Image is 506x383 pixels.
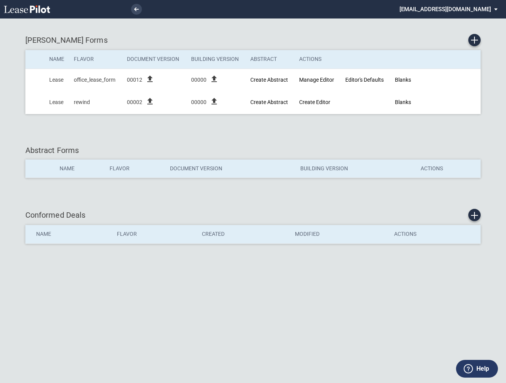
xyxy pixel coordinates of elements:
span: 00012 [127,76,142,84]
a: Blanks [395,99,411,105]
span: 00000 [191,76,206,84]
th: Actions [389,225,481,244]
label: file_upload [210,101,219,107]
th: Name [25,225,112,244]
tr: Created At: 2023-07-06T04:18:24-04:00; Updated At: 2025-09-18T09:00:49-04:00 [25,69,480,91]
th: Building Version [295,160,415,178]
i: file_upload [210,97,219,106]
i: file_upload [145,74,155,84]
th: Name [44,50,68,69]
th: Building Version [186,50,245,69]
label: file_upload [145,101,155,107]
a: Create new Abstract [250,77,288,83]
a: Blanks [395,77,411,83]
div: Conformed Deals [25,209,481,221]
button: Help [456,360,498,378]
label: Help [476,364,489,374]
th: Actions [415,160,481,178]
i: file_upload [210,74,219,84]
a: Create Editor [299,99,330,105]
th: Document Version [122,50,186,69]
th: Flavor [104,160,165,178]
th: Document Version [165,160,295,178]
th: Actions [294,50,340,69]
td: office_lease_form [68,69,121,91]
td: Lease [44,69,68,91]
i: file_upload [145,97,155,106]
th: Name [54,160,104,178]
th: Created [196,225,290,244]
th: Flavor [112,225,196,244]
div: Abstract Forms [25,145,481,156]
a: Editor's Defaults [345,77,384,83]
label: file_upload [145,79,155,85]
span: 00000 [191,99,206,106]
a: Manage Editor [299,77,334,83]
label: file_upload [210,79,219,85]
span: 00002 [127,99,142,106]
a: Create new Abstract [250,99,288,105]
div: [PERSON_NAME] Forms [25,34,481,46]
th: Abstract [245,50,294,69]
td: Lease [44,91,68,114]
th: Modified [290,225,388,244]
th: Flavor [68,50,121,69]
tr: Created At: 2025-01-09T12:30:20-05:00; Updated At: 2025-01-09T12:32:33-05:00 [25,91,480,114]
a: Create new conformed deal [468,209,481,221]
a: Create new Form [468,34,481,46]
td: rewind [68,91,121,114]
